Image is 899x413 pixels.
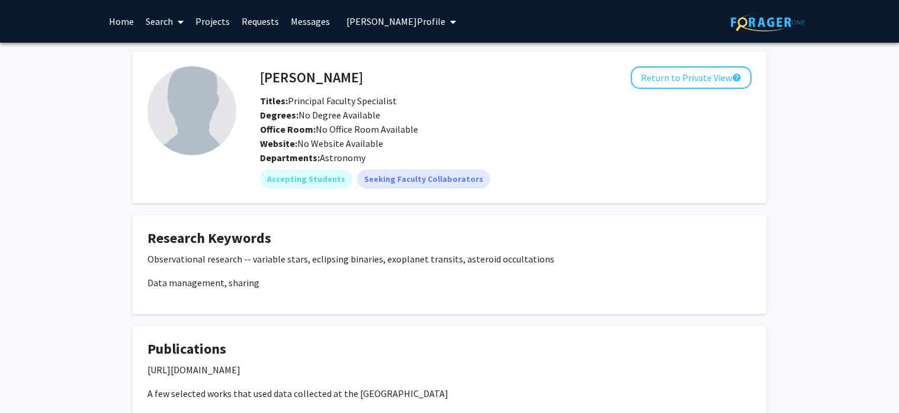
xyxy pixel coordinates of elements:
[260,123,418,135] span: No Office Room Available
[260,169,352,188] mat-chip: Accepting Students
[147,252,752,266] p: Observational research -- variable stars, eclipsing binaries, exoplanet transits, asteroid occult...
[147,276,752,290] p: Data management, sharing
[260,66,363,88] h4: [PERSON_NAME]
[147,230,752,247] h4: Research Keywords
[260,109,380,121] span: No Degree Available
[147,363,752,377] p: [URL][DOMAIN_NAME]
[260,137,297,149] b: Website:
[103,1,140,42] a: Home
[147,66,236,155] img: Profile Picture
[732,71,741,85] mat-icon: help
[285,1,336,42] a: Messages
[357,169,490,188] mat-chip: Seeking Faculty Collaborators
[147,341,752,358] h4: Publications
[190,1,236,42] a: Projects
[320,152,365,164] span: Astronomy
[147,386,752,401] p: A few selected works that used data collected at the [GEOGRAPHIC_DATA]
[260,123,316,135] b: Office Room:
[260,152,320,164] b: Departments:
[260,95,288,107] b: Titles:
[260,109,298,121] b: Degrees:
[260,137,383,149] span: No Website Available
[236,1,285,42] a: Requests
[140,1,190,42] a: Search
[631,66,752,89] button: Return to Private View
[346,15,445,27] span: [PERSON_NAME] Profile
[260,95,397,107] span: Principal Faculty Specialist
[731,13,805,31] img: ForagerOne Logo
